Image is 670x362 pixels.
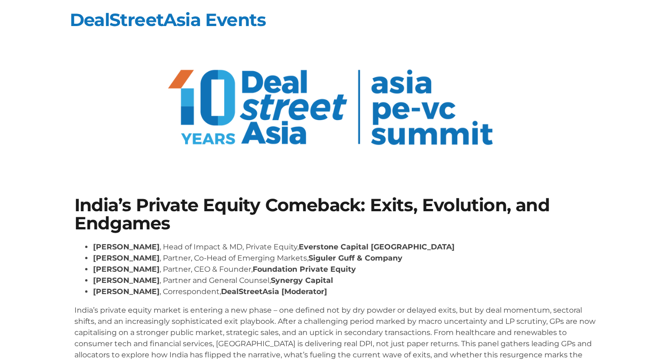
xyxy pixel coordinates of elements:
[93,254,160,262] strong: [PERSON_NAME]
[93,275,596,286] li: , Partner and General Counsel,
[299,242,455,251] strong: Everstone Capital [GEOGRAPHIC_DATA]
[253,265,356,274] strong: Foundation Private Equity
[93,265,160,274] strong: [PERSON_NAME]
[93,286,596,297] li: , Correspondent,
[221,287,327,296] strong: DealStreetAsia [Moderator]
[93,264,596,275] li: , Partner, CEO & Founder,
[93,253,596,264] li: , Partner, Co-Head of Emerging Markets,
[93,241,596,253] li: , Head of Impact & MD, Private Equity,
[93,276,160,285] strong: [PERSON_NAME]
[271,276,333,285] strong: Synergy Capital
[70,9,266,31] a: DealStreetAsia Events
[308,254,402,262] strong: Siguler Guff & Company
[74,196,596,232] h1: India’s Private Equity Comeback: Exits, Evolution, and Endgames
[93,242,160,251] strong: [PERSON_NAME]
[93,287,160,296] strong: [PERSON_NAME]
